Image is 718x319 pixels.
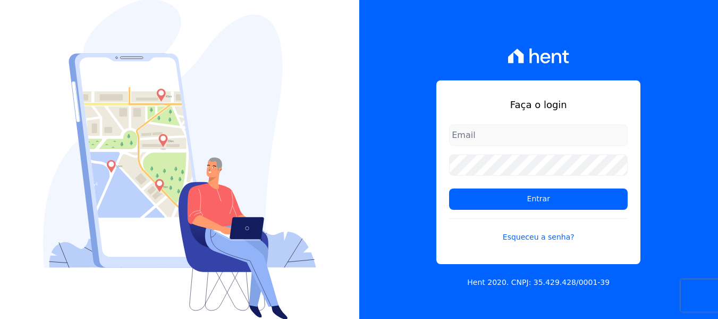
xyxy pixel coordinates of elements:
h1: Faça o login [449,97,628,112]
p: Hent 2020. CNPJ: 35.429.428/0001-39 [467,277,610,288]
a: Esqueceu a senha? [449,218,628,243]
input: Email [449,125,628,146]
input: Entrar [449,189,628,210]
